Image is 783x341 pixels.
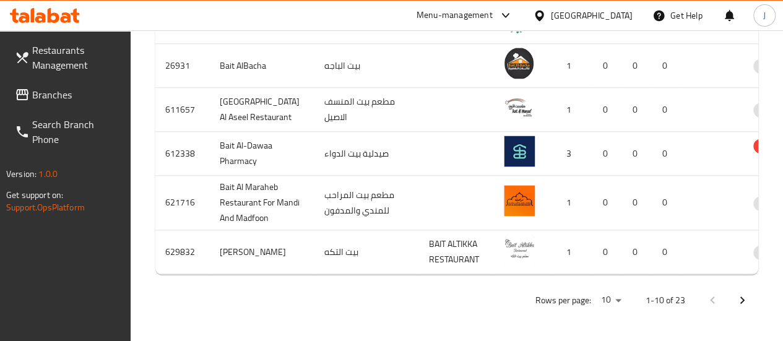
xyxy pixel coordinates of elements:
[155,44,210,88] td: 26931
[417,8,493,23] div: Menu-management
[623,230,652,274] td: 0
[314,176,419,230] td: مطعم بيت المراحب للمندي والمدفون
[652,176,682,230] td: 0
[210,230,314,274] td: [PERSON_NAME]
[593,176,623,230] td: 0
[32,87,121,102] span: Branches
[727,285,757,315] button: Next page
[32,117,121,147] span: Search Branch Phone
[314,88,419,132] td: مطعم بيت المنسف الاصيل
[763,9,766,22] span: J
[593,132,623,176] td: 0
[623,44,652,88] td: 0
[596,291,626,309] div: Rows per page:
[314,132,419,176] td: صيدلية بيت الدواء
[32,43,121,72] span: Restaurants Management
[550,44,593,88] td: 1
[652,132,682,176] td: 0
[210,44,314,88] td: Bait AlBacha
[210,132,314,176] td: Bait Al-Dawaa Pharmacy
[550,176,593,230] td: 1
[551,9,633,22] div: [GEOGRAPHIC_DATA]
[550,132,593,176] td: 3
[652,230,682,274] td: 0
[314,230,419,274] td: بيت التكه
[6,166,37,182] span: Version:
[5,35,131,80] a: Restaurants Management
[623,88,652,132] td: 0
[5,80,131,110] a: Branches
[623,176,652,230] td: 0
[314,44,419,88] td: بيت الباجه
[550,230,593,274] td: 1
[5,110,131,154] a: Search Branch Phone
[593,230,623,274] td: 0
[155,132,210,176] td: 612338
[593,88,623,132] td: 0
[419,230,494,274] td: BAIT ALTIKKA RESTAURANT
[504,234,535,265] img: Bait Altikka
[6,187,63,203] span: Get support on:
[535,293,591,308] p: Rows per page:
[593,44,623,88] td: 0
[504,136,535,166] img: Bait Al-Dawaa Pharmacy
[623,132,652,176] td: 0
[210,88,314,132] td: [GEOGRAPHIC_DATA] Al Aseel Restaurant
[38,166,58,182] span: 1.0.0
[155,176,210,230] td: 621716
[758,155,779,170] div: Indicates that the vendor menu management has been moved to DH Catalog service
[646,293,685,308] p: 1-10 of 23
[652,88,682,132] td: 0
[550,88,593,132] td: 1
[504,92,535,123] img: Bait Al Mansaf Al Aseel Restaurant
[210,176,314,230] td: Bait Al Maraheb Restaurant For Mandi And Madfoon
[155,88,210,132] td: 611657
[6,199,85,215] a: Support.OpsPlatform
[652,44,682,88] td: 0
[504,185,535,216] img: Bait Al Maraheb Restaurant For Mandi And Madfoon
[155,230,210,274] td: 629832
[504,48,535,79] img: Bait AlBacha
